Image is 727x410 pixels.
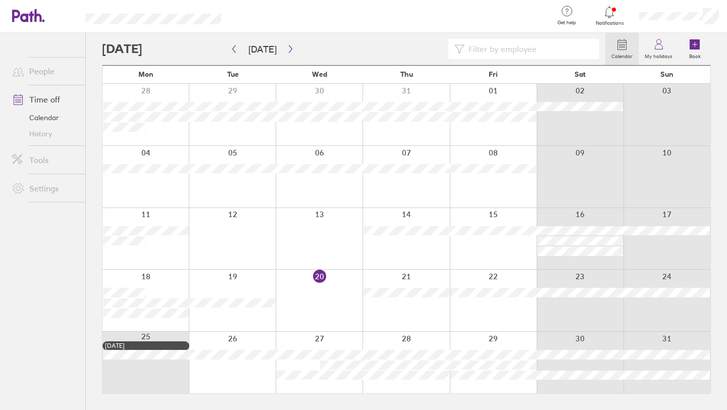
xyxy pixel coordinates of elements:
[639,50,679,60] label: My holidays
[605,33,639,65] a: Calendar
[4,61,85,81] a: People
[679,33,711,65] a: Book
[4,178,85,198] a: Settings
[312,70,327,78] span: Wed
[639,33,679,65] a: My holidays
[4,126,85,142] a: History
[575,70,586,78] span: Sat
[605,50,639,60] label: Calendar
[4,150,85,170] a: Tools
[4,89,85,110] a: Time off
[138,70,153,78] span: Mon
[550,20,583,26] span: Get help
[593,20,626,26] span: Notifications
[4,110,85,126] a: Calendar
[240,41,285,58] button: [DATE]
[105,342,187,349] div: [DATE]
[683,50,707,60] label: Book
[400,70,413,78] span: Thu
[593,5,626,26] a: Notifications
[464,39,593,59] input: Filter by employee
[227,70,239,78] span: Tue
[489,70,498,78] span: Fri
[660,70,673,78] span: Sun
